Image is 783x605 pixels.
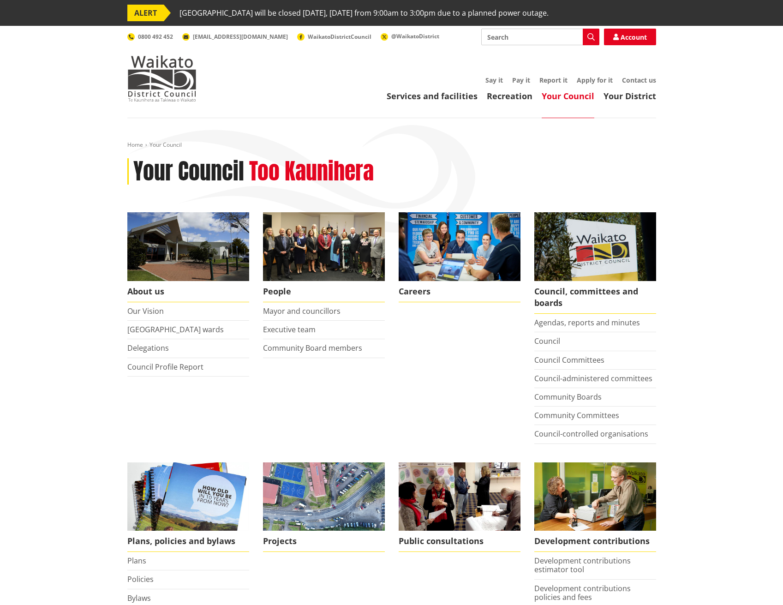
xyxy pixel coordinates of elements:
a: Agendas, reports and minutes [534,317,640,328]
a: Home [127,141,143,149]
a: Council Committees [534,355,604,365]
a: Council Profile Report [127,362,203,372]
a: @WaikatoDistrict [381,32,439,40]
span: @WaikatoDistrict [391,32,439,40]
a: Your District [604,90,656,102]
a: 0800 492 452 [127,33,173,41]
a: Community Committees [534,410,619,420]
h1: Your Council [133,158,244,185]
a: Community Board members [263,343,362,353]
a: Report it [539,76,568,84]
nav: breadcrumb [127,141,656,149]
a: FInd out more about fees and fines here Development contributions [534,462,656,552]
a: Say it [485,76,503,84]
a: We produce a number of plans, policies and bylaws including the Long Term Plan Plans, policies an... [127,462,249,552]
h2: Too Kaunihera [249,158,374,185]
span: People [263,281,385,302]
a: Executive team [263,324,316,335]
a: Development contributions estimator tool [534,556,631,575]
a: Our Vision [127,306,164,316]
a: Apply for it [577,76,613,84]
span: Development contributions [534,531,656,552]
span: Projects [263,531,385,552]
a: Council [534,336,560,346]
a: Recreation [487,90,532,102]
a: Mayor and councillors [263,306,341,316]
img: Long Term Plan [127,462,249,531]
span: Council, committees and boards [534,281,656,314]
a: Services and facilities [387,90,478,102]
a: Bylaws [127,593,151,603]
span: [GEOGRAPHIC_DATA] will be closed [DATE], [DATE] from 9:00am to 3:00pm due to a planned power outage. [179,5,549,21]
a: Community Boards [534,392,602,402]
span: [EMAIL_ADDRESS][DOMAIN_NAME] [193,33,288,41]
a: Contact us [622,76,656,84]
span: WaikatoDistrictCouncil [308,33,371,41]
span: Careers [399,281,520,302]
a: Your Council [542,90,594,102]
a: Council-administered committees [534,373,652,383]
img: WDC Building 0015 [127,212,249,281]
input: Search input [481,29,599,45]
span: ALERT [127,5,164,21]
a: Careers [399,212,520,302]
img: 2022 Council [263,212,385,281]
a: WaikatoDistrictCouncil [297,33,371,41]
a: public-consultations Public consultations [399,462,520,552]
span: Your Council [149,141,182,149]
span: 0800 492 452 [138,33,173,41]
a: Projects [263,462,385,552]
img: Waikato-District-Council-sign [534,212,656,281]
img: Office staff in meeting - Career page [399,212,520,281]
a: [EMAIL_ADDRESS][DOMAIN_NAME] [182,33,288,41]
a: WDC Building 0015 About us [127,212,249,302]
span: Plans, policies and bylaws [127,531,249,552]
a: Plans [127,556,146,566]
a: 2022 Council People [263,212,385,302]
img: public-consultations [399,462,520,531]
img: Waikato District Council - Te Kaunihera aa Takiwaa o Waikato [127,55,197,102]
a: Delegations [127,343,169,353]
a: Pay it [512,76,530,84]
span: Public consultations [399,531,520,552]
a: [GEOGRAPHIC_DATA] wards [127,324,224,335]
span: About us [127,281,249,302]
a: Council-controlled organisations [534,429,648,439]
img: DJI_0336 [263,462,385,531]
img: Fees [534,462,656,531]
a: Waikato-District-Council-sign Council, committees and boards [534,212,656,314]
a: Development contributions policies and fees [534,583,631,602]
a: Policies [127,574,154,584]
a: Account [604,29,656,45]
